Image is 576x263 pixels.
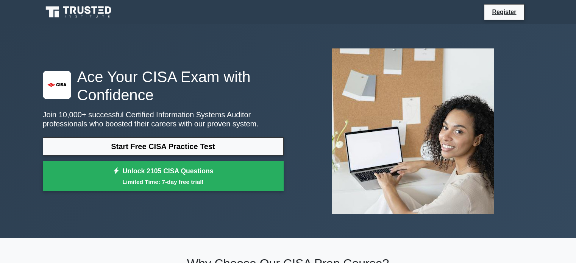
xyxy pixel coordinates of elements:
[487,7,521,17] a: Register
[43,68,284,104] h1: Ace Your CISA Exam with Confidence
[43,161,284,191] a: Unlock 2105 CISA QuestionsLimited Time: 7-day free trial!
[43,110,284,128] p: Join 10,000+ successful Certified Information Systems Auditor professionals who boosted their car...
[52,177,274,186] small: Limited Time: 7-day free trial!
[43,137,284,156] a: Start Free CISA Practice Test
